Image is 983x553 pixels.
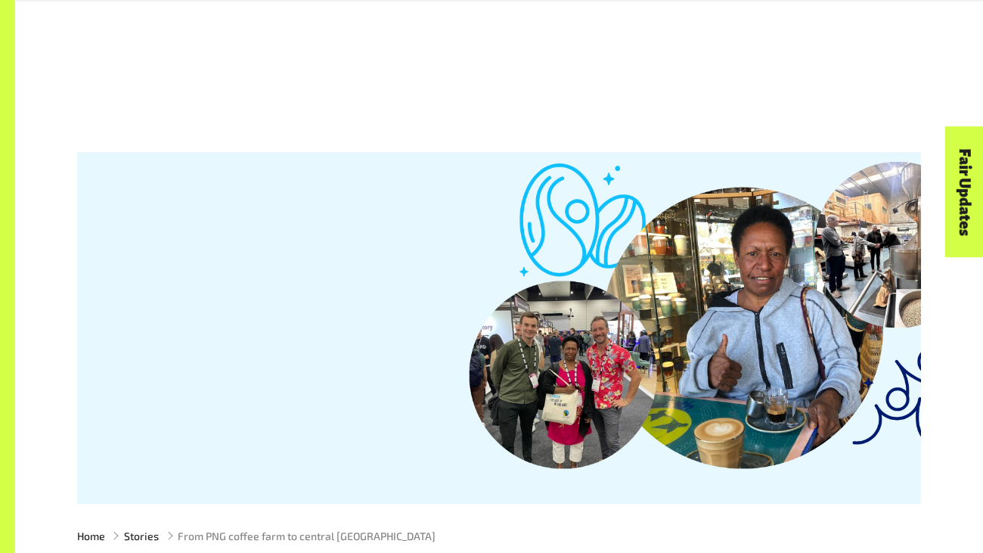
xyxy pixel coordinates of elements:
span: From PNG coffee farm to central [GEOGRAPHIC_DATA] [178,528,436,544]
a: Stories [124,528,159,544]
a: Home [77,528,105,544]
